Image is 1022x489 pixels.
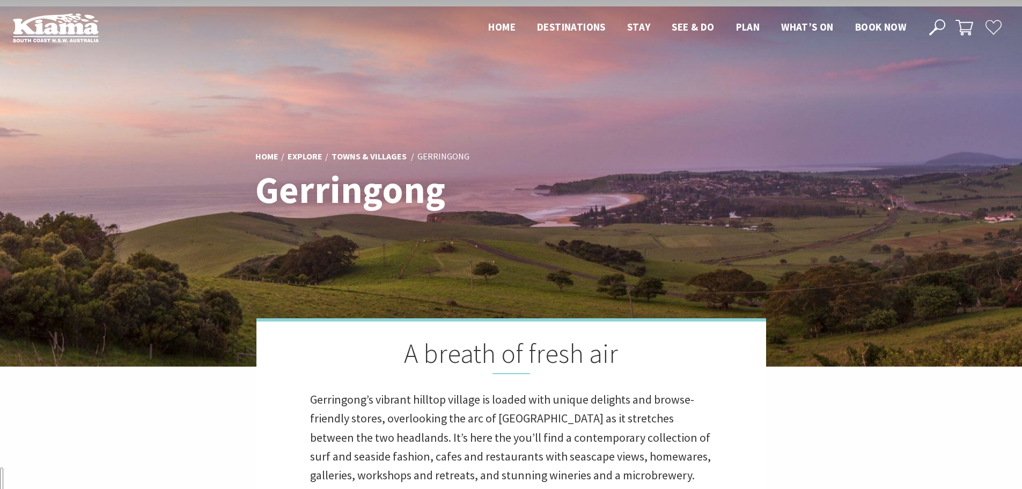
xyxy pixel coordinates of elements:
[736,20,760,33] span: Plan
[310,338,712,374] h2: A breath of fresh air
[417,150,469,164] li: Gerringong
[627,20,651,33] span: Stay
[255,151,278,163] a: Home
[537,20,606,33] span: Destinations
[13,13,99,42] img: Kiama Logo
[332,151,407,163] a: Towns & Villages
[781,20,834,33] span: What’s On
[488,20,516,33] span: Home
[255,169,558,210] h1: Gerringong
[672,20,714,33] span: See & Do
[288,151,322,163] a: Explore
[477,19,917,37] nav: Main Menu
[855,20,906,33] span: Book now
